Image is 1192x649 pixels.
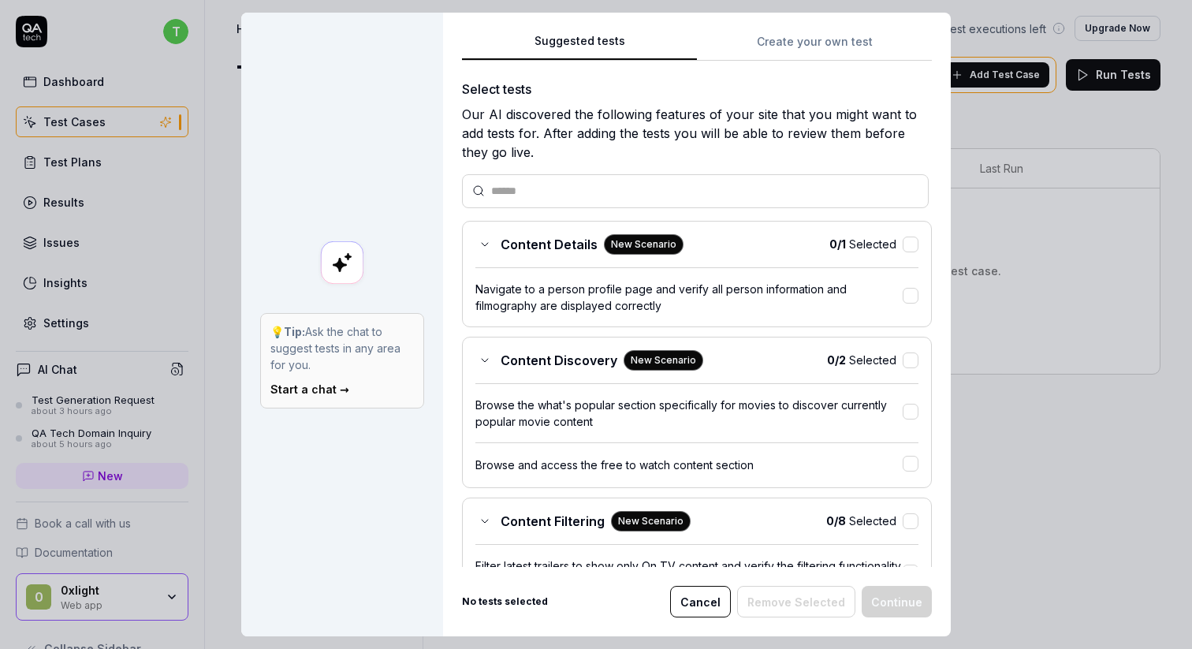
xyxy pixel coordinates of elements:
[475,457,903,473] div: Browse and access the free to watch content section
[827,353,846,367] b: 0 / 2
[501,351,617,370] span: Content Discovery
[670,586,731,617] button: Cancel
[737,586,855,617] button: Remove Selected
[475,281,903,314] div: Navigate to a person profile page and verify all person information and filmography are displayed...
[697,32,932,61] button: Create your own test
[462,32,697,61] button: Suggested tests
[270,323,414,373] p: 💡 Ask the chat to suggest tests in any area for you.
[270,382,349,396] a: Start a chat →
[827,352,896,368] span: Selected
[829,237,846,251] b: 0 / 1
[284,325,305,338] strong: Tip:
[611,511,691,532] div: New Scenario
[501,512,605,531] span: Content Filtering
[826,514,846,528] b: 0 / 8
[862,586,932,617] button: Continue
[501,235,598,254] span: Content Details
[462,80,932,99] div: Select tests
[826,513,896,529] span: Selected
[829,236,896,252] span: Selected
[475,558,903,591] div: Filter latest trailers to show only On TV content and verify the filtering functionality works co...
[462,105,932,162] div: Our AI discovered the following features of your site that you might want to add tests for. After...
[624,350,703,371] div: New Scenario
[462,595,548,609] b: No tests selected
[604,234,684,255] div: New Scenario
[475,397,903,430] div: Browse the what's popular section specifically for movies to discover currently popular movie con...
